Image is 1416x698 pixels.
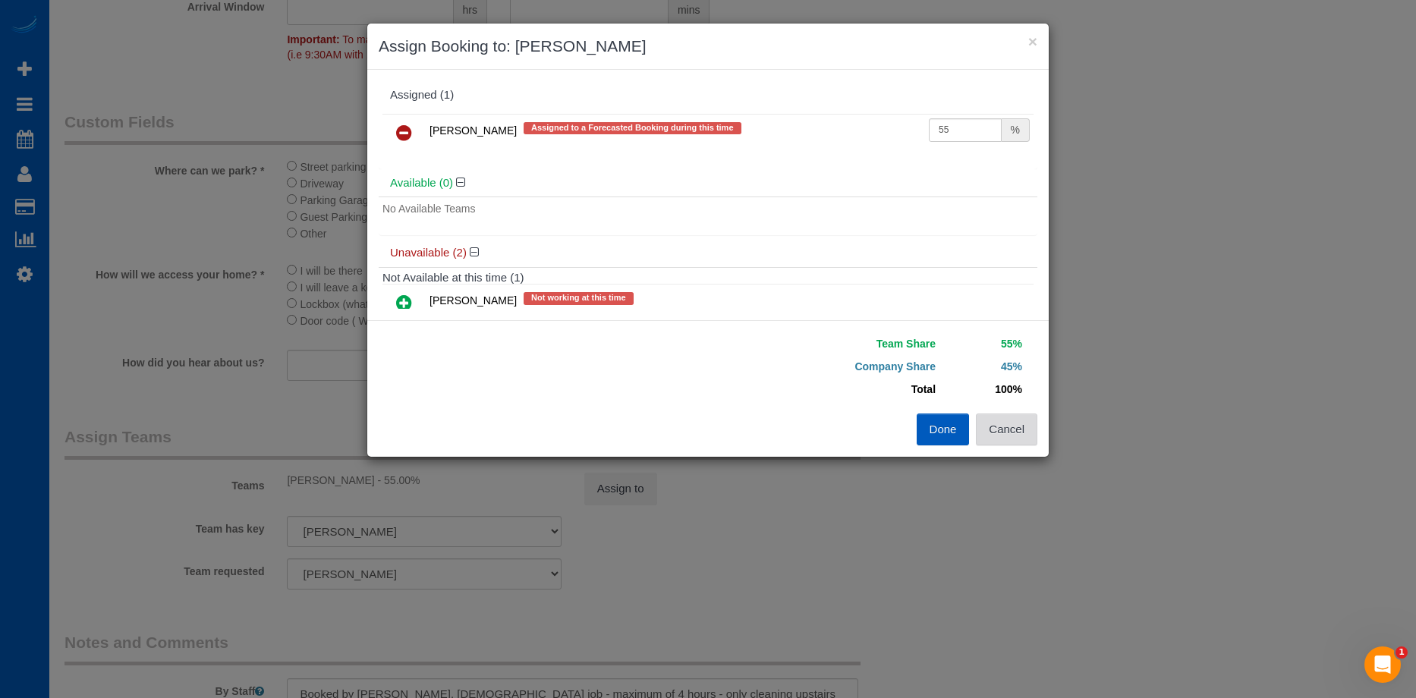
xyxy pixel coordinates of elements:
button: × [1028,33,1037,49]
td: 45% [939,355,1026,378]
h4: Available (0) [390,177,1026,190]
span: Assigned to a Forecasted Booking during this time [524,122,741,134]
div: Assigned (1) [390,89,1026,102]
td: 100% [939,378,1026,401]
span: [PERSON_NAME] [430,295,517,307]
h3: Assign Booking to: [PERSON_NAME] [379,35,1037,58]
div: % [1002,118,1030,142]
iframe: Intercom live chat [1364,646,1401,683]
td: Company Share [719,355,939,378]
td: 55% [939,332,1026,355]
button: Done [917,413,970,445]
td: Total [719,378,939,401]
h4: Unavailable (2) [390,247,1026,259]
span: No Available Teams [382,203,475,215]
span: 1 [1396,646,1408,659]
span: [PERSON_NAME] [430,124,517,137]
td: Team Share [719,332,939,355]
h4: Not Available at this time (1) [382,272,1034,285]
button: Cancel [976,413,1037,445]
span: Not working at this time [524,292,634,304]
